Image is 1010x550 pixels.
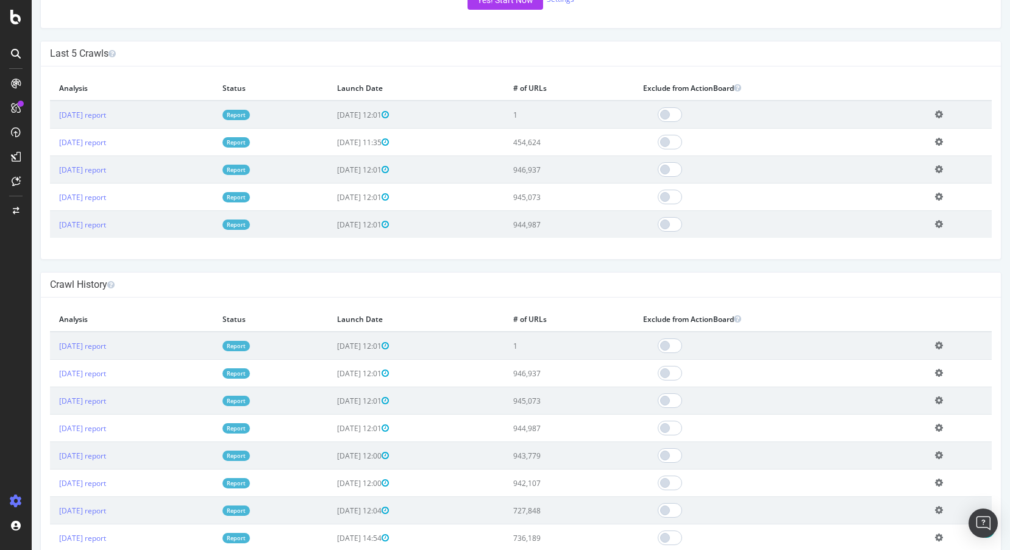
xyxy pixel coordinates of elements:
[182,76,296,101] th: Status
[472,387,602,415] td: 945,073
[27,533,74,543] a: [DATE] report
[27,368,74,379] a: [DATE] report
[472,360,602,387] td: 946,937
[27,396,74,406] a: [DATE] report
[472,442,602,470] td: 943,779
[472,76,602,101] th: # of URLs
[305,220,357,230] span: [DATE] 12:01
[27,505,74,516] a: [DATE] report
[27,165,74,175] a: [DATE] report
[27,192,74,202] a: [DATE] report
[27,220,74,230] a: [DATE] report
[602,76,894,101] th: Exclude from ActionBoard
[191,423,218,434] a: Report
[472,497,602,524] td: 727,848
[602,307,894,332] th: Exclude from ActionBoard
[27,137,74,148] a: [DATE] report
[191,137,218,148] a: Report
[305,505,357,516] span: [DATE] 12:04
[305,396,357,406] span: [DATE] 12:01
[18,307,182,332] th: Analysis
[472,211,602,238] td: 944,987
[191,110,218,120] a: Report
[27,478,74,488] a: [DATE] report
[472,156,602,184] td: 946,937
[27,341,74,351] a: [DATE] report
[305,423,357,434] span: [DATE] 12:01
[27,423,74,434] a: [DATE] report
[305,368,357,379] span: [DATE] 12:01
[472,129,602,156] td: 454,624
[296,307,472,332] th: Launch Date
[191,533,218,543] a: Report
[472,332,602,360] td: 1
[27,110,74,120] a: [DATE] report
[18,279,960,291] h4: Crawl History
[472,470,602,497] td: 942,107
[305,341,357,351] span: [DATE] 12:01
[969,509,998,538] div: Open Intercom Messenger
[191,478,218,488] a: Report
[305,478,357,488] span: [DATE] 12:00
[191,220,218,230] a: Report
[305,165,357,175] span: [DATE] 12:01
[191,451,218,461] a: Report
[305,110,357,120] span: [DATE] 12:01
[191,396,218,406] a: Report
[18,76,182,101] th: Analysis
[472,307,602,332] th: # of URLs
[27,451,74,461] a: [DATE] report
[305,192,357,202] span: [DATE] 12:01
[305,451,357,461] span: [DATE] 12:00
[296,76,472,101] th: Launch Date
[472,184,602,211] td: 945,073
[472,101,602,129] td: 1
[191,165,218,175] a: Report
[305,137,357,148] span: [DATE] 11:35
[191,368,218,379] a: Report
[191,341,218,351] a: Report
[305,533,357,543] span: [DATE] 14:54
[191,505,218,516] a: Report
[182,307,296,332] th: Status
[191,192,218,202] a: Report
[18,48,960,60] h4: Last 5 Crawls
[472,415,602,442] td: 944,987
